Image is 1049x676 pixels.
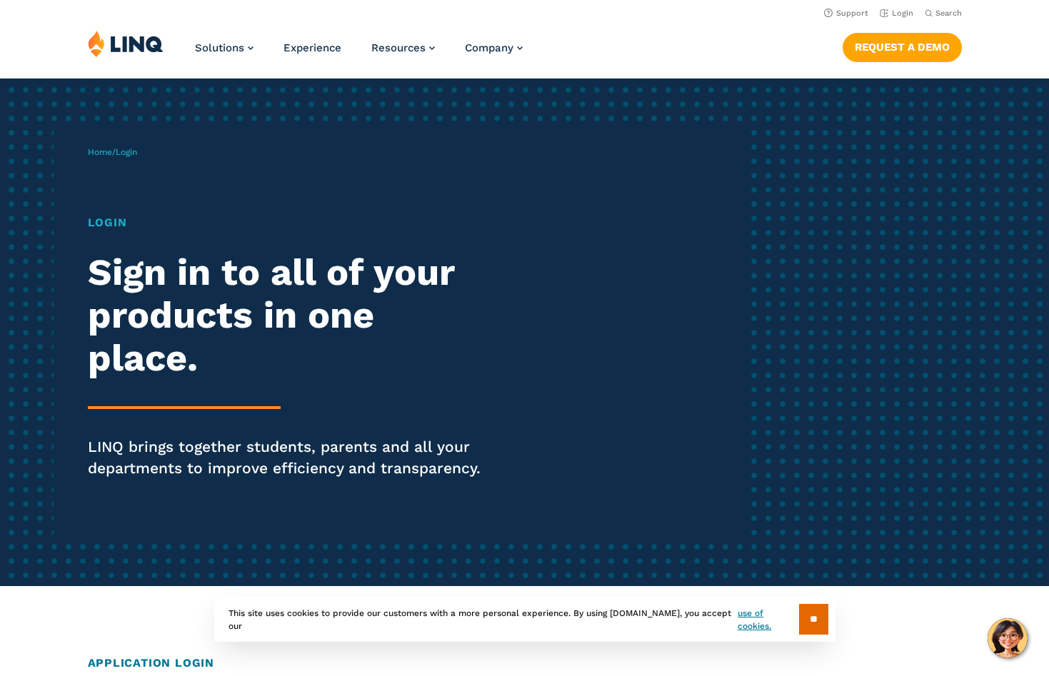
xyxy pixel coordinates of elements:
[116,147,137,157] span: Login
[738,607,798,632] a: use of cookies.
[465,41,523,54] a: Company
[195,41,254,54] a: Solutions
[843,30,962,61] nav: Button Navigation
[843,33,962,61] a: Request a Demo
[88,147,112,157] a: Home
[371,41,426,54] span: Resources
[283,41,341,54] a: Experience
[88,30,164,57] img: LINQ | K‑12 Software
[371,41,435,54] a: Resources
[880,9,913,18] a: Login
[214,597,835,642] div: This site uses cookies to provide our customers with a more personal experience. By using [DOMAIN...
[195,30,523,77] nav: Primary Navigation
[88,251,492,379] h2: Sign in to all of your products in one place.
[195,41,244,54] span: Solutions
[88,147,137,157] span: /
[824,9,868,18] a: Support
[988,618,1028,658] button: Hello, have a question? Let’s chat.
[925,8,962,19] button: Open Search Bar
[465,41,513,54] span: Company
[88,214,492,231] h1: Login
[88,436,492,479] p: LINQ brings together students, parents and all your departments to improve efficiency and transpa...
[935,9,962,18] span: Search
